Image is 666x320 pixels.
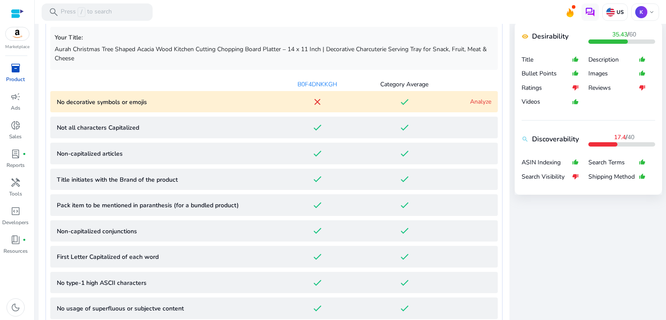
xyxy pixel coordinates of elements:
p: Resources [3,247,28,255]
mat-icon: done [399,278,410,288]
p: Non-capitalized articles [57,149,274,158]
img: amazon.svg [6,27,29,40]
p: Bullet Points [522,69,572,78]
p: No decorative symbols or emojis [57,98,274,107]
mat-icon: done [399,225,410,236]
span: donut_small [10,120,21,131]
p: First Letter Capitalized of each word [57,252,274,261]
mat-icon: done [312,122,323,133]
p: Search Terms [588,158,639,167]
mat-icon: thumb_up_alt [572,95,579,109]
span: handyman [10,177,21,188]
mat-icon: done [312,251,323,262]
p: Reports [7,161,25,169]
mat-icon: thumb_up_alt [639,66,646,81]
p: Non-capitalized conjunctions [57,227,274,236]
mat-icon: thumb_up_alt [639,52,646,67]
mat-icon: thumb_down_alt [572,170,579,184]
div: B0F4DNKKGH [274,80,361,89]
p: Aurah Christmas Tree Shaped Acacia Wood Kitchen Cutting Chopping Board Platter – 14 x 11 Inch | D... [55,45,493,63]
mat-icon: done [399,200,410,210]
p: K [635,6,647,18]
span: / [78,7,85,17]
b: Discoverability [532,134,579,144]
mat-icon: thumb_up_alt [572,155,579,170]
span: lab_profile [10,149,21,159]
span: / [612,30,636,39]
p: ASIN Indexing [522,158,572,167]
mat-icon: close [312,97,323,107]
mat-icon: done [312,148,323,159]
mat-icon: thumb_up_alt [572,52,579,67]
p: Title initiates with the Brand of the product [57,175,274,184]
mat-icon: thumb_up_alt [572,66,579,81]
mat-icon: done [312,303,323,313]
span: 40 [627,133,634,141]
mat-icon: search [522,136,529,143]
span: book_4 [10,235,21,245]
mat-icon: thumb_up_alt [639,170,646,184]
p: US [615,9,624,16]
p: Sales [9,133,22,140]
p: Press to search [61,7,112,17]
b: 35.43 [612,30,627,39]
a: Analyze [470,98,491,106]
p: Title [522,56,572,64]
mat-icon: thumb_down_alt [572,81,579,95]
p: Tools [9,190,22,198]
span: dark_mode [10,302,21,313]
span: 60 [629,30,636,39]
p: No type-1 high ASCII characters [57,278,274,287]
mat-icon: done [399,303,410,313]
span: fiber_manual_record [23,238,26,242]
h5: Your Title: [55,34,493,42]
span: fiber_manual_record [23,152,26,156]
p: Marketplace [5,44,29,50]
span: campaign [10,91,21,102]
p: Developers [2,219,29,226]
p: Ads [11,104,20,112]
p: Not all characters Capitalized [57,123,274,132]
mat-icon: thumb_down_alt [639,81,646,95]
p: Search Visibility [522,173,572,181]
p: Ratings [522,84,572,92]
mat-icon: done [312,225,323,236]
div: Category Average [361,80,447,89]
p: Reviews [588,84,639,92]
mat-icon: done [399,122,410,133]
span: inventory_2 [10,63,21,73]
span: keyboard_arrow_down [648,9,655,16]
p: Pack item to be mentioned in paranthesis (for a bundled product) [57,201,274,210]
span: code_blocks [10,206,21,216]
p: Videos [522,98,572,106]
span: search [49,7,59,17]
b: Desirability [532,31,568,42]
p: Shipping Method [588,173,639,181]
span: / [614,133,634,141]
p: Description [588,56,639,64]
img: us.svg [606,8,615,16]
mat-icon: done [399,251,410,262]
mat-icon: done [399,174,410,184]
mat-icon: thumb_up_alt [639,155,646,170]
p: No usage of superfluous or subjectve content [57,304,274,313]
mat-icon: remove_red_eye [522,33,529,40]
b: 17.4 [614,133,626,141]
mat-icon: done [312,174,323,184]
mat-icon: done [312,278,323,288]
mat-icon: done [399,148,410,159]
mat-icon: done [312,200,323,210]
mat-icon: done [399,97,410,107]
p: Images [588,69,639,78]
p: Product [6,75,25,83]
